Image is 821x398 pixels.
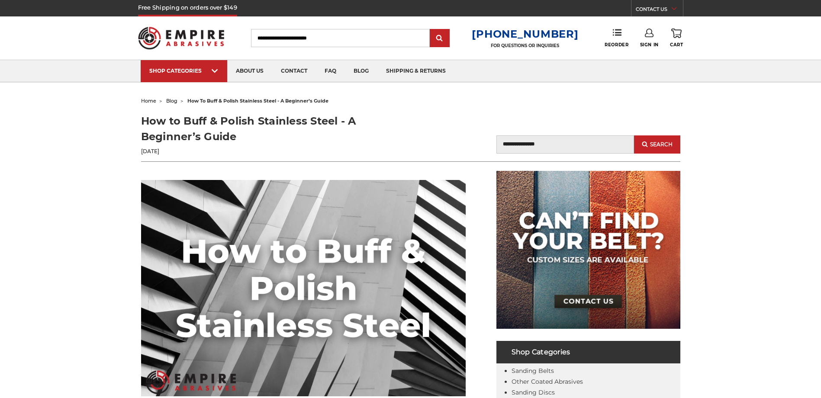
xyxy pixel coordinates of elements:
img: How to Buff & Polish Stainless Steel - A Beginner’s Guide [141,180,466,396]
p: FOR QUESTIONS OR INQUIRIES [472,43,578,48]
span: how to buff & polish stainless steel - a beginner’s guide [187,98,328,104]
span: Reorder [605,42,628,48]
img: promo banner for custom belts. [496,171,680,329]
a: home [141,98,156,104]
h4: Shop Categories [496,341,680,363]
p: [DATE] [141,148,411,155]
a: Cart [670,29,683,48]
a: faq [316,60,345,82]
button: Search [634,135,680,154]
a: contact [272,60,316,82]
a: CONTACT US [636,4,683,16]
a: [PHONE_NUMBER] [472,28,578,40]
a: shipping & returns [377,60,454,82]
a: Sanding Discs [512,388,555,396]
a: blog [345,60,377,82]
h1: How to Buff & Polish Stainless Steel - A Beginner’s Guide [141,113,411,144]
span: Sign In [640,42,659,48]
a: Other Coated Abrasives [512,378,583,385]
span: Cart [670,42,683,48]
a: Sanding Belts [512,367,554,375]
div: SHOP CATEGORIES [149,67,219,74]
a: Reorder [605,29,628,47]
a: about us [227,60,272,82]
a: blog [166,98,177,104]
input: Submit [431,30,448,47]
img: Empire Abrasives [138,21,225,55]
span: Search [650,141,673,148]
